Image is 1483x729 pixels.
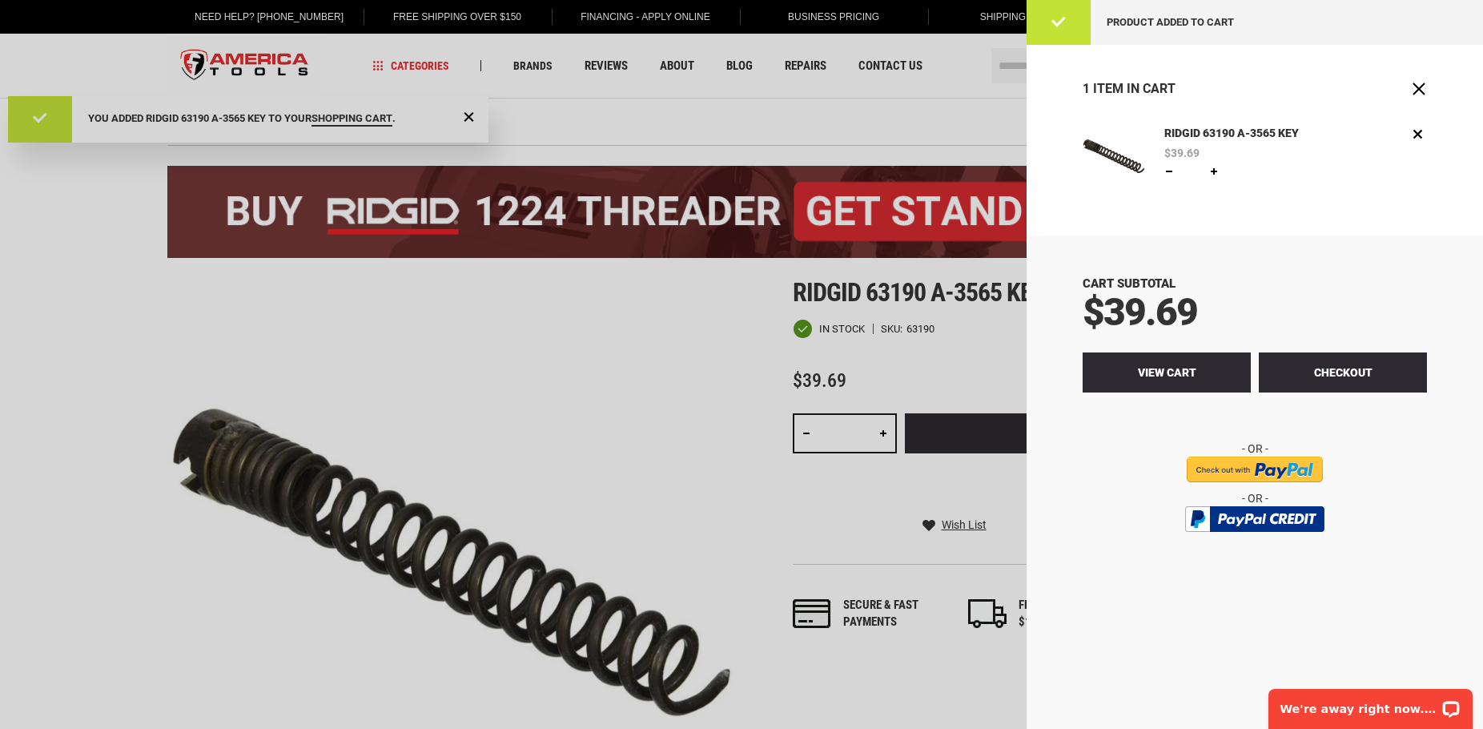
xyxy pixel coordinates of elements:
span: Cart Subtotal [1083,276,1176,291]
iframe: LiveChat chat widget [1258,679,1483,729]
a: View Cart [1083,352,1251,393]
span: $39.69 [1083,289,1197,335]
span: Product added to cart [1107,16,1234,28]
span: View Cart [1138,366,1196,379]
button: Close [1411,81,1427,97]
a: RIDGID 63190 A-3565 KEY [1160,125,1304,143]
span: 1 [1083,81,1090,96]
button: Checkout [1259,352,1427,393]
span: $39.69 [1164,147,1200,159]
img: btn_bml_text.png [1195,536,1315,554]
img: RIDGID 63190 A-3565 KEY [1083,125,1145,187]
span: Item in Cart [1093,81,1176,96]
a: RIDGID 63190 A-3565 KEY [1083,125,1145,191]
